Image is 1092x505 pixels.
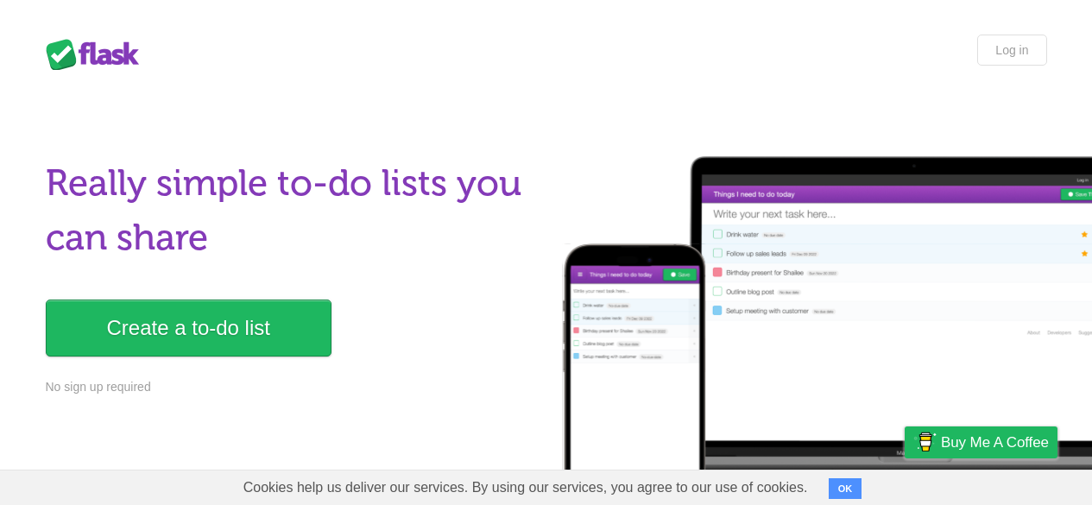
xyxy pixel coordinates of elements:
[905,426,1057,458] a: Buy me a coffee
[46,39,149,70] div: Flask Lists
[913,427,937,457] img: Buy me a coffee
[977,35,1046,66] a: Log in
[46,300,331,357] a: Create a to-do list
[46,156,536,265] h1: Really simple to-do lists you can share
[941,427,1049,458] span: Buy me a coffee
[829,478,862,499] button: OK
[46,378,536,396] p: No sign up required
[226,470,825,505] span: Cookies help us deliver our services. By using our services, you agree to our use of cookies.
